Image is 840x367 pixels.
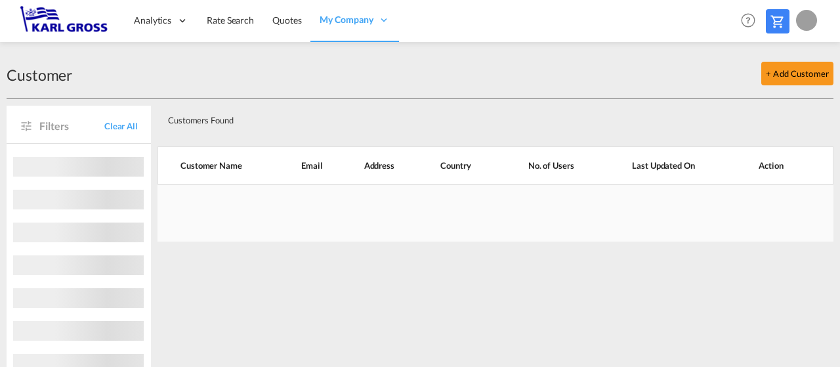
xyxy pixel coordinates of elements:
[495,146,600,184] th: No. of Users
[737,9,759,32] span: Help
[726,146,833,184] th: Action
[272,14,301,26] span: Quotes
[39,119,104,133] span: Filters
[104,120,138,132] span: Clear All
[163,104,762,131] div: Customers Found
[279,146,341,184] th: Email
[342,146,419,184] th: Address
[20,6,108,35] img: 3269c73066d711f095e541db4db89301.png
[207,14,254,26] span: Rate Search
[761,62,833,85] button: + Add Customer
[157,146,279,184] th: Customer Name
[737,9,766,33] div: Help
[134,14,171,27] span: Analytics
[418,146,495,184] th: Country
[599,146,726,184] th: Last Updated On
[320,13,373,26] span: My Company
[7,64,72,85] div: Customer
